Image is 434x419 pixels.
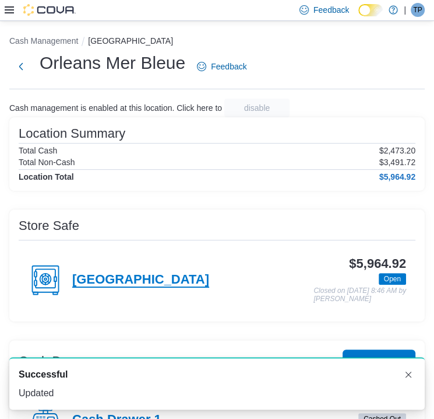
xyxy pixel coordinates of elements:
[9,103,222,113] p: Cash management is enabled at this location. Click here to
[19,146,57,155] h6: Total Cash
[192,55,251,78] a: Feedback
[244,102,270,114] span: disable
[313,287,406,303] p: Closed on [DATE] 8:46 AM by [PERSON_NAME]
[9,36,78,46] button: Cash Management
[401,368,415,382] button: Dismiss toast
[211,61,246,72] span: Feedback
[379,172,415,181] h4: $5,964.92
[88,36,173,46] button: [GEOGRAPHIC_DATA]
[19,172,74,181] h4: Location Total
[379,158,415,167] p: $3,491.72
[313,4,349,16] span: Feedback
[404,3,406,17] p: |
[379,273,406,285] span: Open
[413,3,422,17] span: TP
[411,3,425,17] div: Tyler Perry
[23,4,76,16] img: Cova
[9,55,33,78] button: Next
[224,99,290,117] button: disable
[72,273,209,288] h4: [GEOGRAPHIC_DATA]
[19,127,125,141] h3: Location Summary
[349,257,406,271] h3: $5,964.92
[9,35,425,49] nav: An example of EuiBreadcrumbs
[19,386,415,400] div: Updated
[379,146,415,155] p: $2,473.20
[19,368,415,382] div: Notification
[19,219,79,233] h3: Store Safe
[358,4,383,16] input: Dark Mode
[40,51,185,75] h1: Orleans Mer Bleue
[19,158,75,167] h6: Total Non-Cash
[19,368,68,382] span: Successful
[384,274,401,284] span: Open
